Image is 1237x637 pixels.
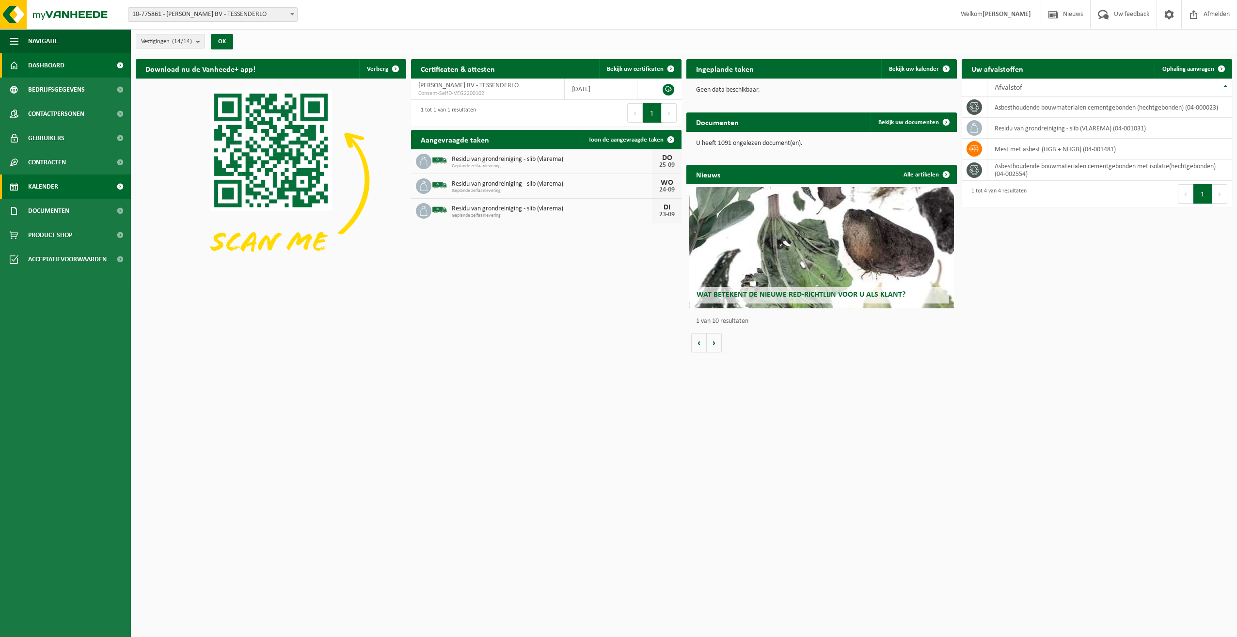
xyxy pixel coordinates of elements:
span: Acceptatievoorwaarden [28,247,107,271]
span: Residu van grondreiniging - slib (vlarema) [452,156,652,163]
span: [PERSON_NAME] BV - TESSENDERLO [418,82,519,89]
button: Next [662,103,677,123]
span: Residu van grondreiniging - slib (vlarema) [452,180,652,188]
div: 1 tot 1 van 1 resultaten [416,102,476,124]
span: Verberg [367,66,388,72]
h2: Uw afvalstoffen [962,59,1033,78]
div: DO [657,154,677,162]
img: BL-SO-LV [431,202,448,218]
button: Previous [1178,184,1193,204]
div: 1 tot 4 van 4 resultaten [967,183,1027,205]
strong: [PERSON_NAME] [983,11,1031,18]
a: Bekijk uw documenten [871,112,956,132]
div: 23-09 [657,211,677,218]
div: DI [657,204,677,211]
td: residu van grondreiniging - slib (VLAREMA) (04-001031) [987,118,1232,139]
p: U heeft 1091 ongelezen document(en). [696,140,947,147]
h2: Documenten [686,112,748,131]
span: Gebruikers [28,126,64,150]
td: [DATE] [565,79,637,100]
span: 10-775861 - YVES MAES BV - TESSENDERLO [128,8,297,21]
a: Wat betekent de nieuwe RED-richtlijn voor u als klant? [689,187,954,308]
span: Geplande zelfaanlevering [452,163,652,169]
span: Ophaling aanvragen [1162,66,1214,72]
h2: Certificaten & attesten [411,59,505,78]
button: Vorige [691,333,707,352]
span: Toon de aangevraagde taken [588,137,664,143]
a: Alle artikelen [896,165,956,184]
span: Navigatie [28,29,58,53]
button: Vestigingen(14/14) [136,34,205,48]
div: 24-09 [657,187,677,193]
button: 1 [1193,184,1212,204]
a: Toon de aangevraagde taken [581,130,681,149]
h2: Aangevraagde taken [411,130,499,149]
span: Residu van grondreiniging - slib (vlarema) [452,205,652,213]
span: Bekijk uw kalender [889,66,939,72]
span: Kalender [28,175,58,199]
span: Product Shop [28,223,72,247]
span: Dashboard [28,53,64,78]
span: Documenten [28,199,69,223]
span: Wat betekent de nieuwe RED-richtlijn voor u als klant? [697,291,905,299]
img: Download de VHEPlus App [136,79,406,282]
span: Bedrijfsgegevens [28,78,85,102]
span: Contracten [28,150,66,175]
p: 1 van 10 resultaten [696,318,952,325]
button: Next [1212,184,1227,204]
span: Consent-SelfD-VEG2200102 [418,90,557,97]
td: mest met asbest (HGB + NHGB) (04-001481) [987,139,1232,159]
button: Previous [627,103,643,123]
h2: Download nu de Vanheede+ app! [136,59,265,78]
td: asbesthoudende bouwmaterialen cementgebonden met isolatie(hechtgebonden) (04-002554) [987,159,1232,181]
div: 25-09 [657,162,677,169]
button: OK [211,34,233,49]
button: Verberg [359,59,405,79]
h2: Ingeplande taken [686,59,763,78]
img: BL-SO-LV [431,177,448,193]
span: Contactpersonen [28,102,84,126]
a: Bekijk uw certificaten [599,59,681,79]
button: Volgende [707,333,722,352]
img: BL-SO-LV [431,152,448,169]
button: 1 [643,103,662,123]
td: asbesthoudende bouwmaterialen cementgebonden (hechtgebonden) (04-000023) [987,97,1232,118]
span: Afvalstof [995,84,1022,92]
a: Bekijk uw kalender [881,59,956,79]
span: 10-775861 - YVES MAES BV - TESSENDERLO [128,7,298,22]
span: Bekijk uw documenten [878,119,939,126]
span: Bekijk uw certificaten [607,66,664,72]
span: Geplande zelfaanlevering [452,188,652,194]
span: Geplande zelfaanlevering [452,213,652,219]
a: Ophaling aanvragen [1155,59,1231,79]
h2: Nieuws [686,165,730,184]
p: Geen data beschikbaar. [696,87,947,94]
div: WO [657,179,677,187]
span: Vestigingen [141,34,192,49]
count: (14/14) [172,38,192,45]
